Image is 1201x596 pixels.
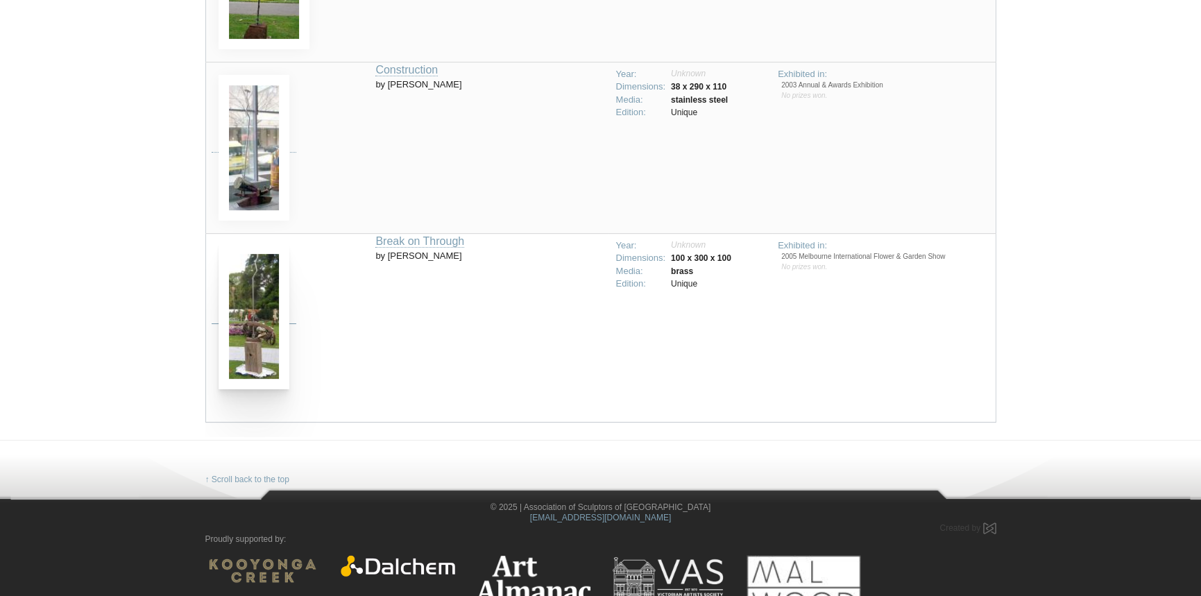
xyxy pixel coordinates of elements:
img: Kim Kennedy [219,244,289,389]
td: Dimensions: [613,252,669,265]
td: by [PERSON_NAME] [375,62,607,233]
span: Unknown [671,240,706,250]
strong: brass [671,266,693,276]
img: Kooyonga Wines [205,555,320,586]
a: Break on Through [375,235,464,248]
img: Dalchem Products [341,555,455,577]
img: Kim Kennedy [219,75,289,221]
td: Dimensions: [613,80,669,94]
strong: 100 x 300 x 100 [671,253,731,263]
span: Exhibited in: [778,240,827,250]
li: 2005 Melbourne International Flower & Garden Show [781,252,989,262]
div: © 2025 | Association of Sculptors of [GEOGRAPHIC_DATA] [195,502,1007,523]
td: Media: [613,94,669,107]
td: Unique [668,106,731,119]
strong: stainless steel [671,95,728,105]
td: Edition: [613,106,669,119]
span: No prizes won. [781,92,827,99]
p: Proudly supported by: [205,534,996,545]
span: Created by [939,523,980,533]
td: Edition: [613,278,669,291]
img: Created by Marby [983,522,996,534]
li: 2003 Annual & Awards Exhibition [781,80,989,90]
a: ↑ Scroll back to the top [205,475,289,485]
a: Construction [375,64,438,76]
span: Unknown [671,69,706,78]
td: Media: [613,265,669,278]
td: Year: [613,68,669,81]
span: Exhibited in: [778,69,827,79]
td: by [PERSON_NAME] [375,233,607,422]
td: Year: [613,239,669,253]
td: Unique [668,278,734,291]
a: Created by [939,523,996,533]
a: [EMAIL_ADDRESS][DOMAIN_NAME] [530,513,671,522]
span: No prizes won. [781,263,827,271]
strong: 38 x 290 x 110 [671,82,726,92]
